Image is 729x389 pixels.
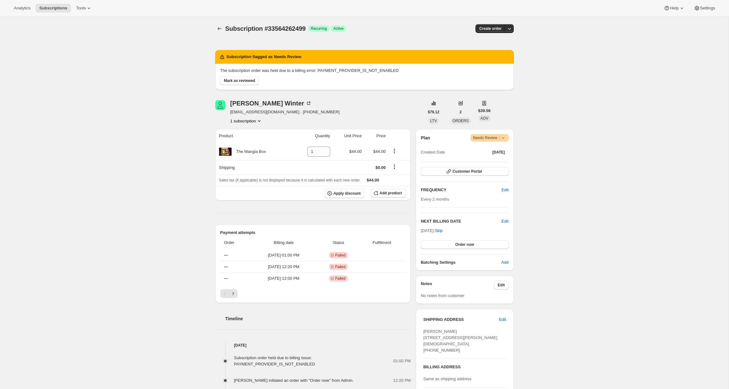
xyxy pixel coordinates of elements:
[229,289,238,298] button: Next
[430,119,437,123] span: LTV
[220,68,509,74] p: The subscription order was held due to a billing error: PAYMENT_PROVIDER_IS_NOT_ENABLED
[362,240,402,246] span: Fulfillment
[252,275,315,282] span: [DATE] · 12:00 PM
[393,377,411,384] span: 12:20 PM
[499,316,506,323] span: Edit
[333,26,344,31] span: Active
[224,276,228,281] span: ---
[421,135,430,141] h2: Plan
[498,283,505,288] span: Edit
[455,242,474,247] span: Order now
[421,259,501,266] h6: Batching Settings
[421,281,494,289] h3: Notes
[495,315,510,325] button: Edit
[364,129,387,143] th: Price
[494,281,509,289] button: Edit
[36,4,71,13] button: Subscriptions
[224,253,228,257] span: ---
[234,378,354,383] span: [PERSON_NAME] initiated an order with "Order now" from Admin.
[423,316,499,323] h3: SHIPPING ADDRESS
[498,185,512,195] button: Edit
[421,293,464,298] span: No notes from customer
[421,187,502,193] h2: FREQUENCY
[234,355,315,366] span: Subscription order held due to billing issue: PAYMENT_PROVIDER_IS_NOT_ENABLED
[293,129,332,143] th: Quantity
[335,264,346,269] span: Failed
[332,129,364,143] th: Unit Price
[428,110,440,115] span: $79.12
[423,376,471,381] span: Same as shipping address
[424,108,443,116] button: $79.12
[423,329,497,353] span: [PERSON_NAME] [STREET_ADDRESS][PERSON_NAME][DEMOGRAPHIC_DATA] [PHONE_NUMBER]
[389,163,399,170] button: Shipping actions
[319,240,358,246] span: Status
[393,358,411,364] span: 01:00 PM
[421,197,449,202] span: Every 2 months
[499,135,500,140] span: |
[215,24,224,33] button: Subscriptions
[489,148,509,157] button: [DATE]
[215,100,225,110] span: Laura Winter
[452,169,482,174] span: Customer Portal
[230,118,262,124] button: Product actions
[219,178,361,182] span: Sales tax (if applicable) is not displayed because it is calculated with each new order.
[72,4,96,13] button: Tools
[225,25,306,32] span: Subscription #33564262499
[14,6,30,11] span: Analytics
[252,240,315,246] span: Billing date
[492,150,505,155] span: [DATE]
[215,129,293,143] th: Product
[335,253,346,258] span: Failed
[230,100,312,106] div: [PERSON_NAME] Winter
[421,167,508,176] button: Customer Portal
[373,149,386,154] span: $44.00
[480,116,488,121] span: AOV
[380,191,402,196] span: Add product
[220,236,251,250] th: Order
[423,364,506,370] h3: BILLING ADDRESS
[431,226,447,236] button: Skip
[220,289,406,298] nav: Pagination
[479,26,502,31] span: Create order
[215,160,293,174] th: Shipping
[475,24,505,33] button: Create order
[502,218,508,224] button: Edit
[252,264,315,270] span: [DATE] · 12:20 PM
[456,108,466,116] button: 2
[375,165,386,170] span: $0.00
[39,6,67,11] span: Subscriptions
[220,230,406,236] h2: Payment attempts
[225,316,411,322] h2: Timeline
[333,191,361,196] span: Apply discount
[421,218,502,224] h2: NEXT BILLING DATE
[215,342,411,348] h4: [DATE]
[349,149,362,154] span: $44.00
[76,6,86,11] span: Tools
[389,148,399,154] button: Product actions
[227,54,301,60] h2: Subscription flagged as Needs Review
[335,276,346,281] span: Failed
[224,78,255,83] span: Mark as reviewed
[371,189,406,197] button: Add product
[230,109,340,115] span: [EMAIL_ADDRESS][DOMAIN_NAME] · [PHONE_NUMBER]
[670,6,678,11] span: Help
[660,4,688,13] button: Help
[690,4,719,13] button: Settings
[421,240,508,249] button: Order now
[367,178,379,182] span: $44.00
[435,228,443,234] span: Skip
[502,187,508,193] span: Edit
[325,189,364,198] button: Apply discount
[10,4,34,13] button: Analytics
[252,252,315,258] span: [DATE] · 01:00 PM
[224,264,228,269] span: ---
[220,76,259,85] button: Mark as reviewed
[497,257,512,267] button: Add
[232,149,266,155] div: The Mangia Box
[473,135,506,141] span: Needs Review
[460,110,462,115] span: 2
[311,26,327,31] span: Recurring
[452,119,469,123] span: ORDERS
[421,149,445,155] span: Created Date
